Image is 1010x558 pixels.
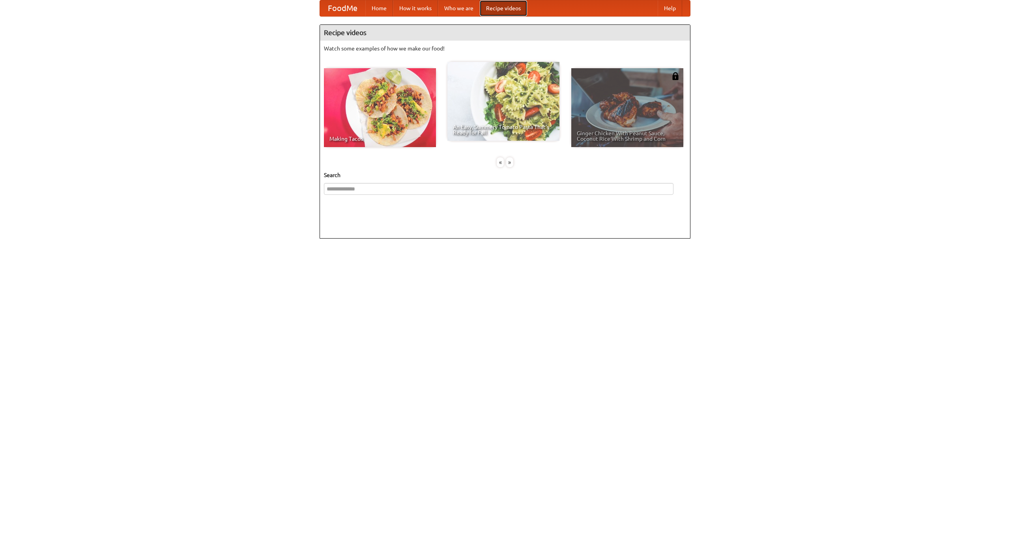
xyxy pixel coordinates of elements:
span: An Easy, Summery Tomato Pasta That's Ready for Fall [453,124,554,135]
a: Who we are [438,0,480,16]
p: Watch some examples of how we make our food! [324,45,686,52]
a: An Easy, Summery Tomato Pasta That's Ready for Fall [447,62,559,141]
h5: Search [324,171,686,179]
a: Help [658,0,682,16]
span: Making Tacos [329,136,430,142]
a: How it works [393,0,438,16]
a: FoodMe [320,0,365,16]
img: 483408.png [671,72,679,80]
a: Making Tacos [324,68,436,147]
div: « [497,157,504,167]
div: » [506,157,513,167]
h4: Recipe videos [320,25,690,41]
a: Home [365,0,393,16]
a: Recipe videos [480,0,527,16]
